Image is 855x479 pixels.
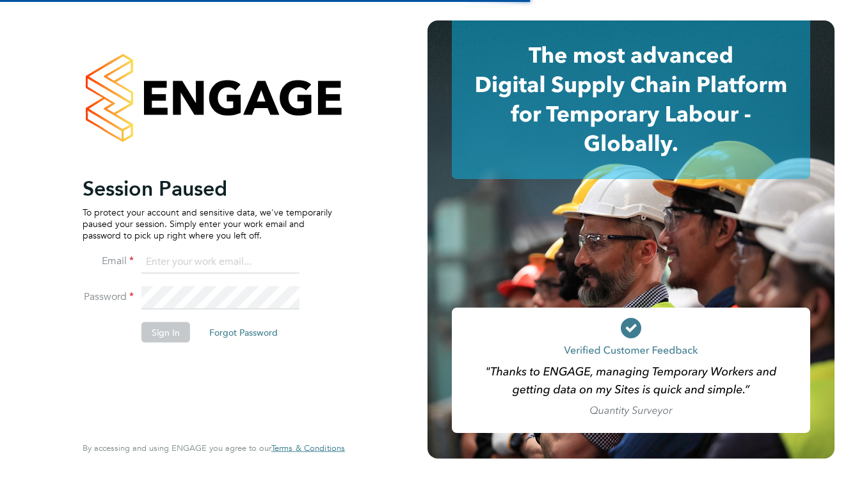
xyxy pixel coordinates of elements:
[271,443,345,453] a: Terms & Conditions
[83,206,332,241] p: To protect your account and sensitive data, we've temporarily paused your session. Simply enter y...
[199,322,288,342] button: Forgot Password
[141,322,190,342] button: Sign In
[83,254,134,267] label: Email
[83,175,332,201] h2: Session Paused
[141,251,300,274] input: Enter your work email...
[83,443,345,453] span: By accessing and using ENGAGE you agree to our
[83,290,134,303] label: Password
